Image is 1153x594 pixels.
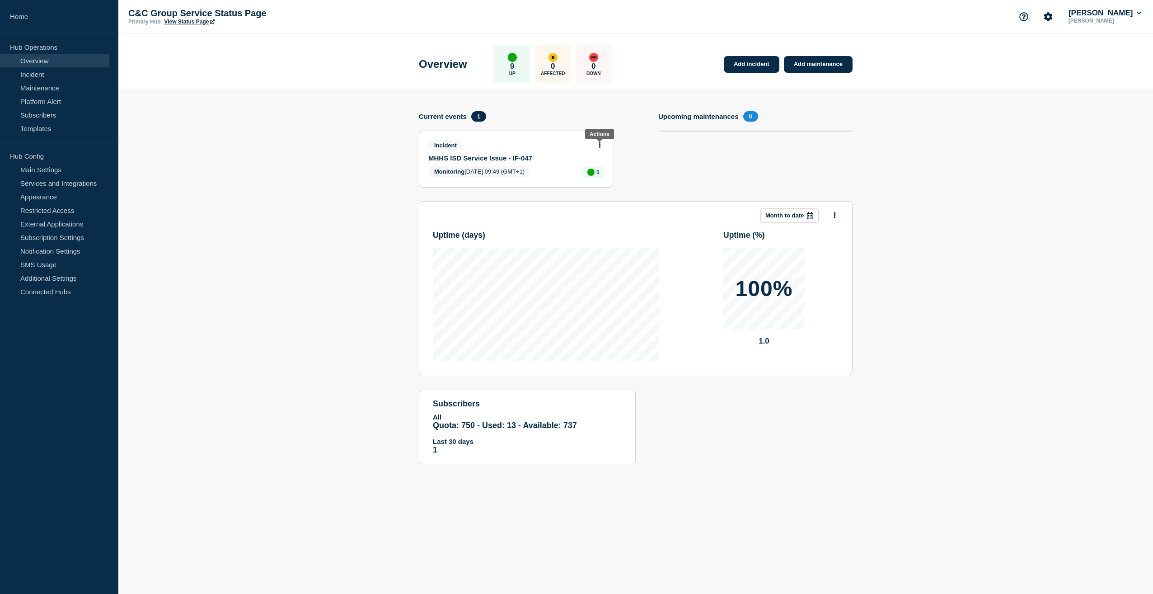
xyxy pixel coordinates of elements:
span: Incident [428,140,463,151]
p: [PERSON_NAME] [1067,18,1143,24]
div: up [508,53,517,62]
p: All [433,413,622,421]
span: Quota: 750 - Used: 13 - Available: 737 [433,421,577,430]
p: 1 [596,169,600,175]
div: down [589,53,598,62]
span: Monitoring [434,168,464,175]
span: 1 [471,111,486,122]
button: Month to date [760,208,819,223]
div: up [587,169,595,176]
div: affected [548,53,558,62]
span: 0 [743,111,758,122]
h4: Upcoming maintenances [658,113,739,120]
p: Primary Hub [128,19,160,25]
a: Add maintenance [784,56,853,73]
p: 100% [736,278,793,300]
a: Add incident [724,56,779,73]
p: Down [586,71,601,76]
a: View Status Page [164,19,214,25]
p: C&C Group Service Status Page [128,8,309,19]
p: 0 [551,62,555,71]
p: Last 30 days [433,438,622,445]
h3: Uptime ( % ) [723,231,765,240]
p: 0 [591,62,595,71]
button: Support [1014,7,1033,26]
p: Affected [541,71,565,76]
div: Actions [590,131,609,137]
h4: subscribers [433,399,622,409]
p: 1.0 [723,337,805,346]
a: MHHS ISD Service Issue - IF-047 [428,154,591,162]
button: Account settings [1039,7,1058,26]
p: Month to date [765,212,804,219]
h4: Current events [419,113,467,120]
p: 1 [433,445,622,455]
p: 9 [510,62,514,71]
h3: Uptime ( days ) [433,231,485,240]
p: Up [509,71,516,76]
button: [PERSON_NAME] [1067,9,1143,18]
h1: Overview [419,58,467,71]
span: [DATE] 09:49 (GMT+1) [428,166,530,178]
